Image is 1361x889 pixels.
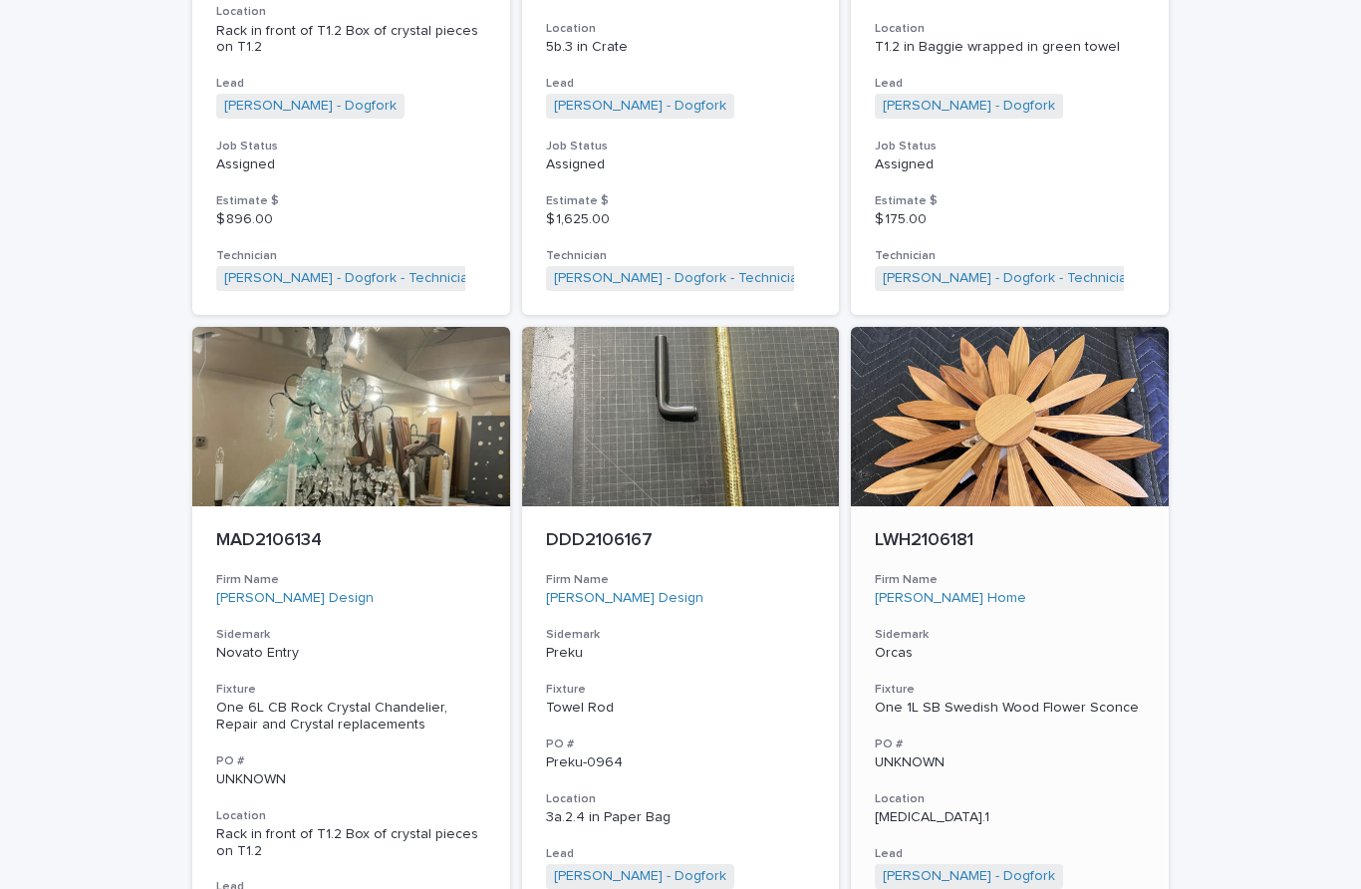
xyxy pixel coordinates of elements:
[216,4,486,20] h3: Location
[216,139,486,154] h3: Job Status
[216,590,374,607] a: [PERSON_NAME] Design
[875,39,1145,56] p: T1.2 in Baggie wrapped in green towel
[875,754,1145,771] p: UNKNOWN
[546,76,816,92] h3: Lead
[216,248,486,264] h3: Technician
[875,139,1145,154] h3: Job Status
[875,530,1145,552] p: LWH2106181
[216,211,486,228] p: $ 896.00
[216,627,486,643] h3: Sidemark
[216,156,486,173] p: Assigned
[546,590,703,607] a: [PERSON_NAME] Design
[546,39,816,56] p: 5b.3 in Crate
[216,826,486,860] p: Rack in front of T1.2 Box of crystal pieces on T1.2
[216,193,486,209] h3: Estimate $
[875,791,1145,807] h3: Location
[216,572,486,588] h3: Firm Name
[216,808,486,824] h3: Location
[875,193,1145,209] h3: Estimate $
[546,737,816,752] h3: PO #
[875,645,1145,662] p: Orcas
[546,211,816,228] p: $ 1,625.00
[875,846,1145,862] h3: Lead
[875,76,1145,92] h3: Lead
[546,645,816,662] p: Preku
[875,737,1145,752] h3: PO #
[875,809,1145,826] p: [MEDICAL_DATA].1
[546,754,816,771] p: Preku-0964
[546,530,816,552] p: DDD2106167
[546,700,816,717] div: Towel Rod
[546,572,816,588] h3: Firm Name
[875,700,1145,717] div: One 1L SB Swedish Wood Flower Sconce
[546,682,816,698] h3: Fixture
[546,248,816,264] h3: Technician
[216,530,486,552] p: MAD2106134
[216,771,486,788] p: UNKNOWN
[883,98,1055,115] a: [PERSON_NAME] - Dogfork
[554,270,806,287] a: [PERSON_NAME] - Dogfork - Technician
[216,76,486,92] h3: Lead
[554,98,726,115] a: [PERSON_NAME] - Dogfork
[546,809,816,826] p: 3a.2.4 in Paper Bag
[216,23,486,57] p: Rack in front of T1.2 Box of crystal pieces on T1.2
[875,211,1145,228] p: $ 175.00
[546,139,816,154] h3: Job Status
[216,645,486,662] p: Novato Entry
[883,270,1135,287] a: [PERSON_NAME] - Dogfork - Technician
[875,156,1145,173] p: Assigned
[216,700,486,734] div: One 6L CB Rock Crystal Chandelier, Repair and Crystal replacements
[875,248,1145,264] h3: Technician
[546,846,816,862] h3: Lead
[875,590,1026,607] a: [PERSON_NAME] Home
[546,156,816,173] p: Assigned
[546,791,816,807] h3: Location
[554,868,726,885] a: [PERSON_NAME] - Dogfork
[224,270,476,287] a: [PERSON_NAME] - Dogfork - Technician
[546,193,816,209] h3: Estimate $
[875,627,1145,643] h3: Sidemark
[546,627,816,643] h3: Sidemark
[875,682,1145,698] h3: Fixture
[216,753,486,769] h3: PO #
[216,682,486,698] h3: Fixture
[883,868,1055,885] a: [PERSON_NAME] - Dogfork
[546,21,816,37] h3: Location
[224,98,397,115] a: [PERSON_NAME] - Dogfork
[875,572,1145,588] h3: Firm Name
[875,21,1145,37] h3: Location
